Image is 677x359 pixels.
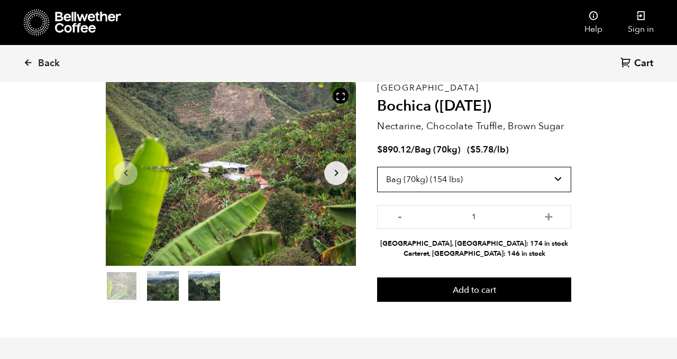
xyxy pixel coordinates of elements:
button: - [393,210,406,221]
span: Bag (70kg) [415,143,461,156]
span: /lb [493,143,506,156]
p: Nectarine, Chocolate Truffle, Brown Sugar [377,119,571,133]
span: Cart [634,57,653,70]
span: $ [377,143,382,156]
li: [GEOGRAPHIC_DATA], [GEOGRAPHIC_DATA]: 174 in stock [377,239,571,249]
span: Back [38,57,60,70]
span: / [411,143,415,156]
span: ( ) [467,143,509,156]
bdi: 890.12 [377,143,411,156]
a: Cart [620,57,656,71]
button: + [542,210,555,221]
span: $ [470,143,475,156]
button: Add to cart [377,277,571,302]
h2: Bochica ([DATE]) [377,97,571,115]
li: Carteret, [GEOGRAPHIC_DATA]: 146 in stock [377,249,571,259]
bdi: 5.78 [470,143,493,156]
